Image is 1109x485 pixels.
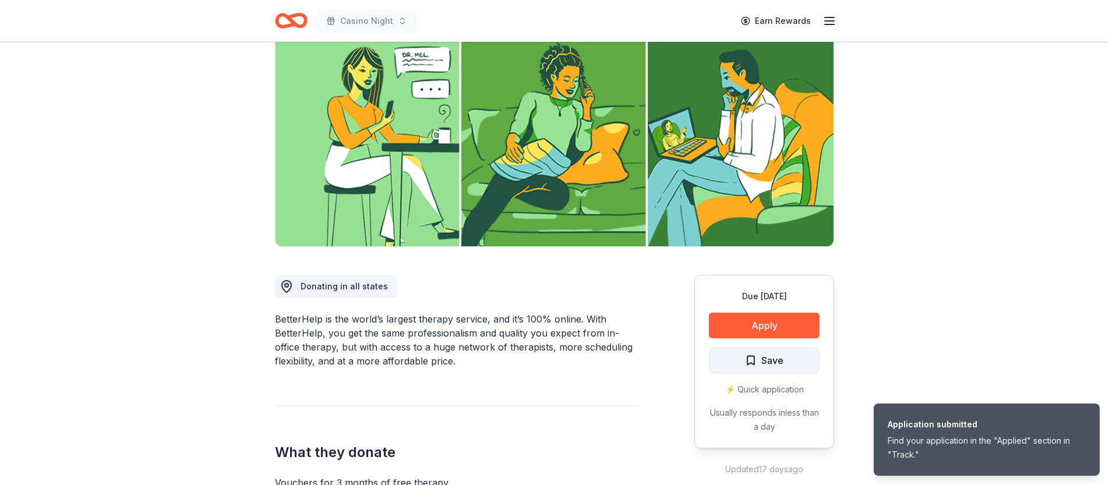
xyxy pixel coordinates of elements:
[694,462,834,476] div: Updated 17 days ago
[276,24,833,246] img: Image for BetterHelp Social Impact
[275,312,638,368] div: BetterHelp is the world’s largest therapy service, and it’s 100% online. With BetterHelp, you get...
[734,10,818,31] a: Earn Rewards
[709,289,820,303] div: Due [DATE]
[709,406,820,434] div: Usually responds in less than a day
[275,443,638,462] h2: What they donate
[709,313,820,338] button: Apply
[709,348,820,373] button: Save
[761,353,783,368] span: Save
[275,7,308,34] a: Home
[709,383,820,397] div: ⚡️ Quick application
[888,434,1086,462] div: Find your application in the "Applied" section in "Track."
[888,417,1086,431] div: Application submitted
[301,281,388,291] span: Donating in all states
[317,9,416,33] button: Casino Night
[340,14,393,28] span: Casino Night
